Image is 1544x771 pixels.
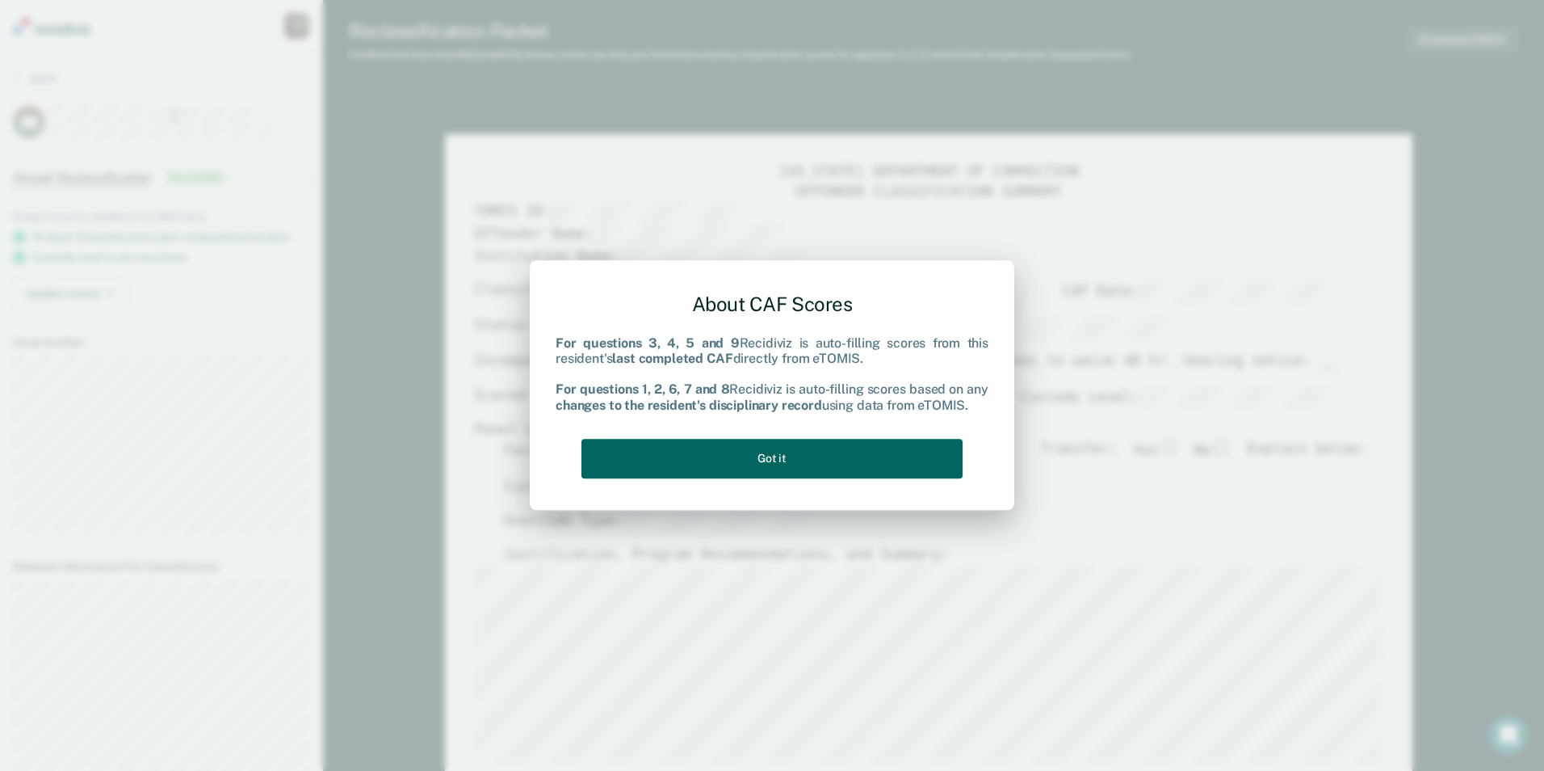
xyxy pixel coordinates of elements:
b: For questions 1, 2, 6, 7 and 8 [556,382,729,398]
div: About CAF Scores [556,280,988,329]
button: Got it [581,439,963,478]
b: changes to the resident's disciplinary record [556,398,822,413]
b: For questions 3, 4, 5 and 9 [556,335,740,351]
div: Recidiviz is auto-filling scores from this resident's directly from eTOMIS. Recidiviz is auto-fil... [556,335,988,413]
b: last completed CAF [612,351,732,366]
